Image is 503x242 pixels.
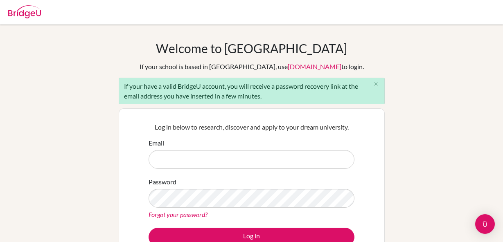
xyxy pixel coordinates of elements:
[368,78,384,90] button: Close
[373,81,379,87] i: close
[8,5,41,18] img: Bridge-U
[149,138,164,148] label: Email
[149,177,176,187] label: Password
[119,78,385,104] div: If your have a valid BridgeU account, you will receive a password recovery link at the email addr...
[156,41,347,56] h1: Welcome to [GEOGRAPHIC_DATA]
[149,211,208,218] a: Forgot your password?
[140,62,364,72] div: If your school is based in [GEOGRAPHIC_DATA], use to login.
[149,122,354,132] p: Log in below to research, discover and apply to your dream university.
[288,63,341,70] a: [DOMAIN_NAME]
[475,214,495,234] div: Open Intercom Messenger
